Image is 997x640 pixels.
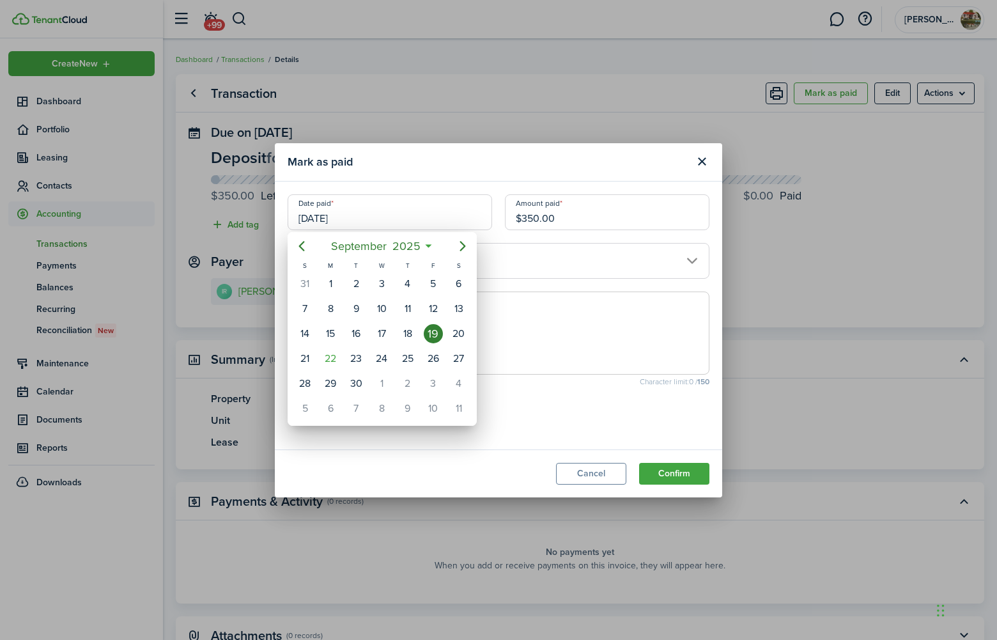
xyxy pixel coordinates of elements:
div: Tuesday, September 16, 2025 [346,324,366,343]
div: Saturday, October 4, 2025 [449,374,468,393]
div: Tuesday, September 23, 2025 [346,349,366,368]
div: Saturday, September 20, 2025 [449,324,468,343]
div: Today, Monday, September 22, 2025 [321,349,340,368]
span: September [328,235,389,258]
div: Wednesday, September 17, 2025 [372,324,391,343]
div: Friday, September 5, 2025 [424,274,443,293]
span: 2025 [389,235,423,258]
div: W [369,260,394,271]
div: Sunday, October 5, 2025 [295,399,314,418]
div: S [446,260,472,271]
div: Friday, October 3, 2025 [424,374,443,393]
div: Saturday, September 27, 2025 [449,349,468,368]
div: Friday, October 10, 2025 [424,399,443,418]
div: Monday, September 15, 2025 [321,324,340,343]
div: Sunday, August 31, 2025 [295,274,314,293]
div: Sunday, September 28, 2025 [295,374,314,393]
div: Thursday, September 18, 2025 [398,324,417,343]
div: Thursday, October 9, 2025 [398,399,417,418]
div: Friday, September 12, 2025 [424,299,443,318]
div: Friday, September 26, 2025 [424,349,443,368]
div: Wednesday, October 1, 2025 [372,374,391,393]
div: Tuesday, September 30, 2025 [346,374,366,393]
div: M [318,260,343,271]
div: T [343,260,369,271]
div: Thursday, September 11, 2025 [398,299,417,318]
div: Sunday, September 21, 2025 [295,349,314,368]
div: Friday, September 19, 2025 [424,324,443,343]
div: Monday, October 6, 2025 [321,399,340,418]
div: Thursday, October 2, 2025 [398,374,417,393]
div: Monday, September 1, 2025 [321,274,340,293]
div: Tuesday, September 2, 2025 [346,274,366,293]
div: S [292,260,318,271]
div: T [395,260,421,271]
div: Tuesday, September 9, 2025 [346,299,366,318]
div: Thursday, September 4, 2025 [398,274,417,293]
div: Thursday, September 25, 2025 [398,349,417,368]
div: Wednesday, September 24, 2025 [372,349,391,368]
div: Saturday, September 13, 2025 [449,299,468,318]
div: Wednesday, September 3, 2025 [372,274,391,293]
div: F [421,260,446,271]
div: Wednesday, September 10, 2025 [372,299,391,318]
mbsc-button: September2025 [323,235,428,258]
div: Monday, September 8, 2025 [321,299,340,318]
div: Sunday, September 14, 2025 [295,324,314,343]
div: Tuesday, October 7, 2025 [346,399,366,418]
mbsc-button: Next page [450,233,475,259]
div: Saturday, October 11, 2025 [449,399,468,418]
div: Sunday, September 7, 2025 [295,299,314,318]
div: Monday, September 29, 2025 [321,374,340,393]
div: Wednesday, October 8, 2025 [372,399,391,418]
div: Saturday, September 6, 2025 [449,274,468,293]
mbsc-button: Previous page [289,233,314,259]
